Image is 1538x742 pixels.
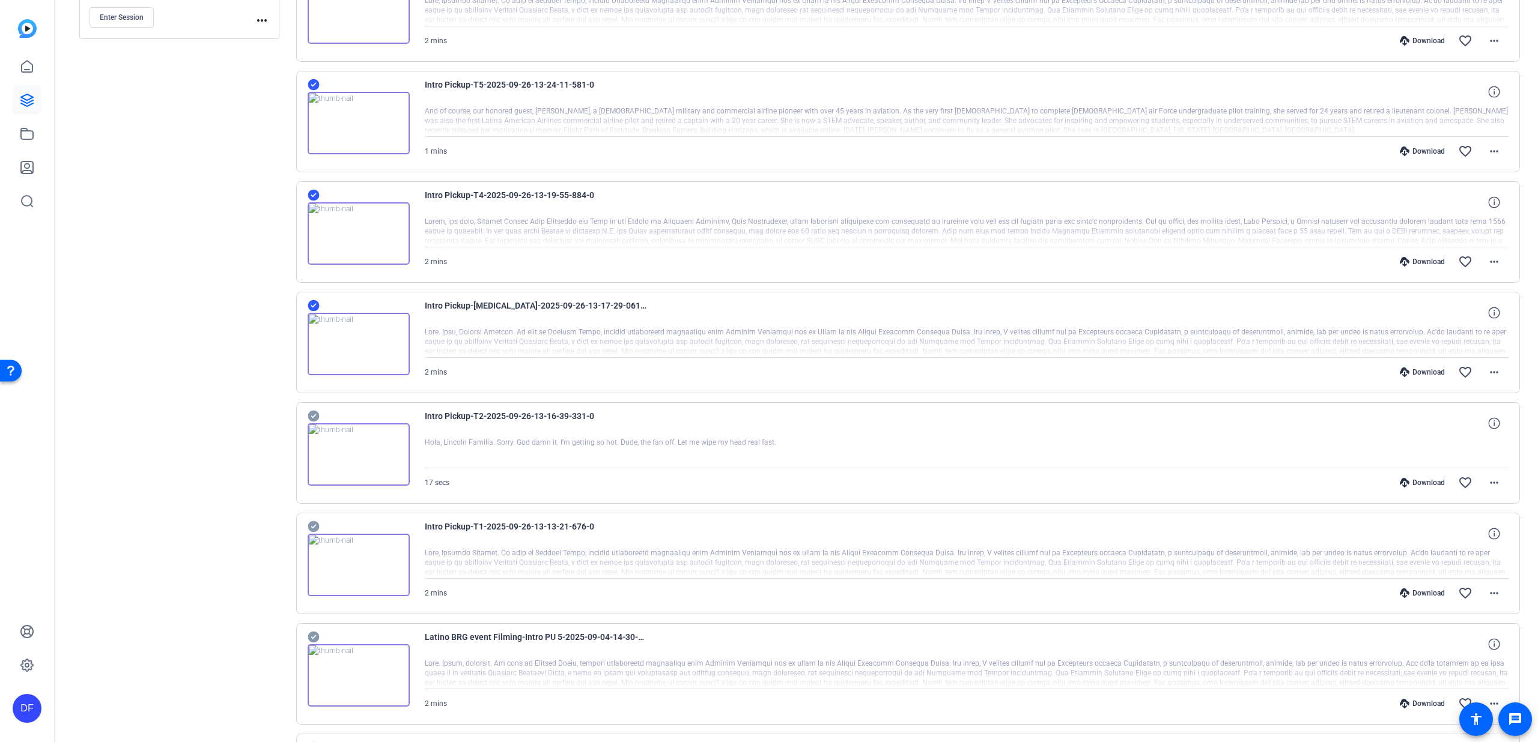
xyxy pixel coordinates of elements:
[425,258,447,266] span: 2 mins
[18,19,37,38] img: blue-gradient.svg
[1487,475,1501,490] mat-icon: more_horiz
[425,147,447,155] span: 1 mins
[308,313,410,375] img: thumb-nail
[1394,367,1451,377] div: Download
[1394,699,1451,708] div: Download
[425,77,647,106] span: Intro Pickup-T5-2025-09-26-13-24-11-581-0
[425,519,647,548] span: Intro Pickup-T1-2025-09-26-13-13-21-676-0
[13,694,41,723] div: DF
[425,699,447,708] span: 2 mins
[1487,144,1501,158] mat-icon: more_horiz
[1458,475,1473,490] mat-icon: favorite_border
[255,13,269,28] mat-icon: more_horiz
[1458,255,1473,269] mat-icon: favorite_border
[308,92,410,154] img: thumb-nail
[1469,712,1483,726] mat-icon: accessibility
[1458,586,1473,600] mat-icon: favorite_border
[90,7,154,28] button: Enter Session
[425,409,647,438] span: Intro Pickup-T2-2025-09-26-13-16-39-331-0
[1458,144,1473,158] mat-icon: favorite_border
[1458,34,1473,48] mat-icon: favorite_border
[1487,34,1501,48] mat-icon: more_horiz
[1458,365,1473,379] mat-icon: favorite_border
[1487,696,1501,711] mat-icon: more_horiz
[425,188,647,217] span: Intro Pickup-T4-2025-09-26-13-19-55-884-0
[425,298,647,327] span: Intro Pickup-[MEDICAL_DATA]-2025-09-26-13-17-29-061-0
[425,478,449,487] span: 17 secs
[308,202,410,265] img: thumb-nail
[425,368,447,376] span: 2 mins
[1394,257,1451,267] div: Download
[1508,712,1522,726] mat-icon: message
[1394,146,1451,156] div: Download
[308,644,410,707] img: thumb-nail
[100,13,144,22] span: Enter Session
[1487,586,1501,600] mat-icon: more_horiz
[425,589,447,597] span: 2 mins
[1487,255,1501,269] mat-icon: more_horiz
[308,423,410,486] img: thumb-nail
[425,37,447,45] span: 2 mins
[1394,478,1451,487] div: Download
[1394,588,1451,598] div: Download
[1487,365,1501,379] mat-icon: more_horiz
[1394,36,1451,46] div: Download
[308,534,410,596] img: thumb-nail
[1458,696,1473,711] mat-icon: favorite_border
[425,630,647,659] span: Latino BRG event Filming-Intro PU 5-2025-09-04-14-30-45-621-0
